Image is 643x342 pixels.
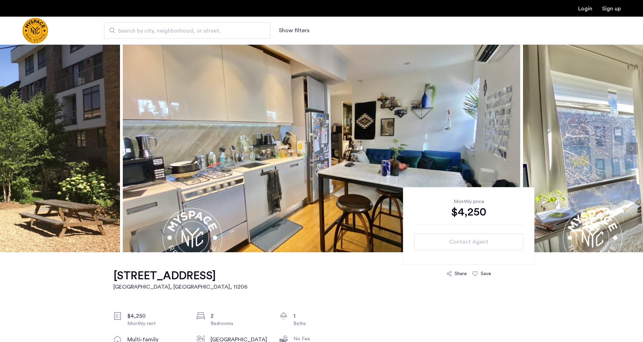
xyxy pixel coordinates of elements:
img: apartment [123,44,520,252]
a: Login [578,6,592,11]
div: Baths [293,320,352,327]
button: button [414,234,523,250]
div: Share [455,270,467,277]
div: $4,250 [414,205,523,219]
h1: [STREET_ADDRESS] [113,269,248,283]
div: 2 [211,312,269,320]
img: logo [22,18,48,44]
button: Previous apartment [5,142,17,154]
button: Next apartment [626,142,638,154]
button: Show or hide filters [279,26,309,35]
div: Save [481,270,491,277]
div: 1 [293,312,352,320]
div: Monthly price [414,198,523,205]
div: Bedrooms [211,320,269,327]
h2: [GEOGRAPHIC_DATA], [GEOGRAPHIC_DATA] , 11206 [113,283,248,291]
div: Monthly rent [127,320,186,327]
span: Search by city, neighborhood, or street. [118,27,251,35]
a: Registration [602,6,621,11]
div: $4,250 [127,312,186,320]
span: Contact Agent [449,238,488,246]
input: Apartment Search [104,22,271,39]
a: Cazamio Logo [22,18,48,44]
a: [STREET_ADDRESS][GEOGRAPHIC_DATA], [GEOGRAPHIC_DATA], 11206 [113,269,248,291]
iframe: chat widget [614,314,636,335]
